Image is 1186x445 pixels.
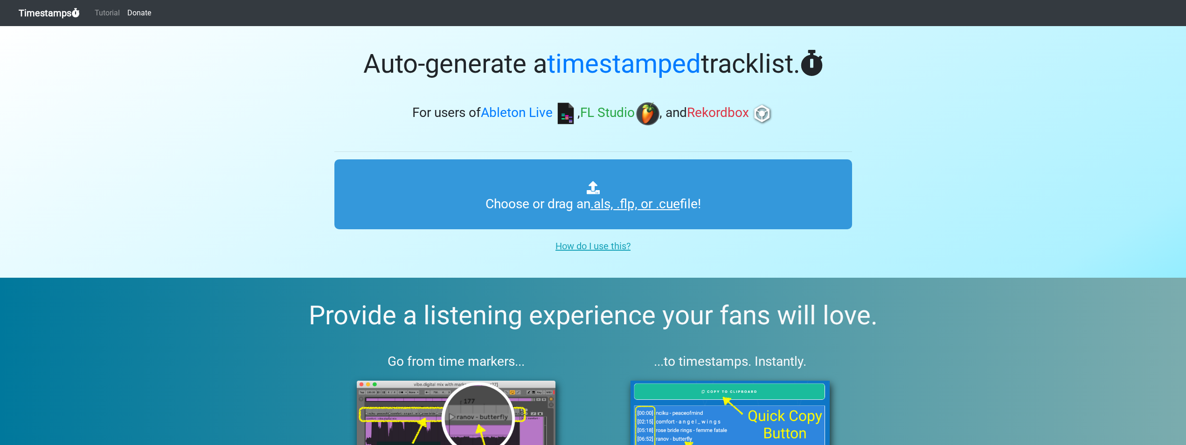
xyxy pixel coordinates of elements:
img: rb.png [750,102,774,125]
h2: Provide a listening experience your fans will love. [22,300,1164,331]
h3: ...to timestamps. Instantly. [608,354,852,370]
h3: Go from time markers... [334,354,578,370]
img: fl.png [636,102,659,125]
h3: For users of , , and [334,102,852,125]
h1: Auto-generate a tracklist. [334,48,852,80]
a: Timestamps [19,4,80,22]
span: FL Studio [580,105,635,121]
span: Ableton Live [481,105,553,121]
span: Rekordbox [687,105,749,121]
a: Donate [124,4,155,22]
img: ableton.png [554,102,577,125]
u: How do I use this? [555,240,631,252]
span: timestamped [547,48,701,79]
a: Tutorial [91,4,124,22]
